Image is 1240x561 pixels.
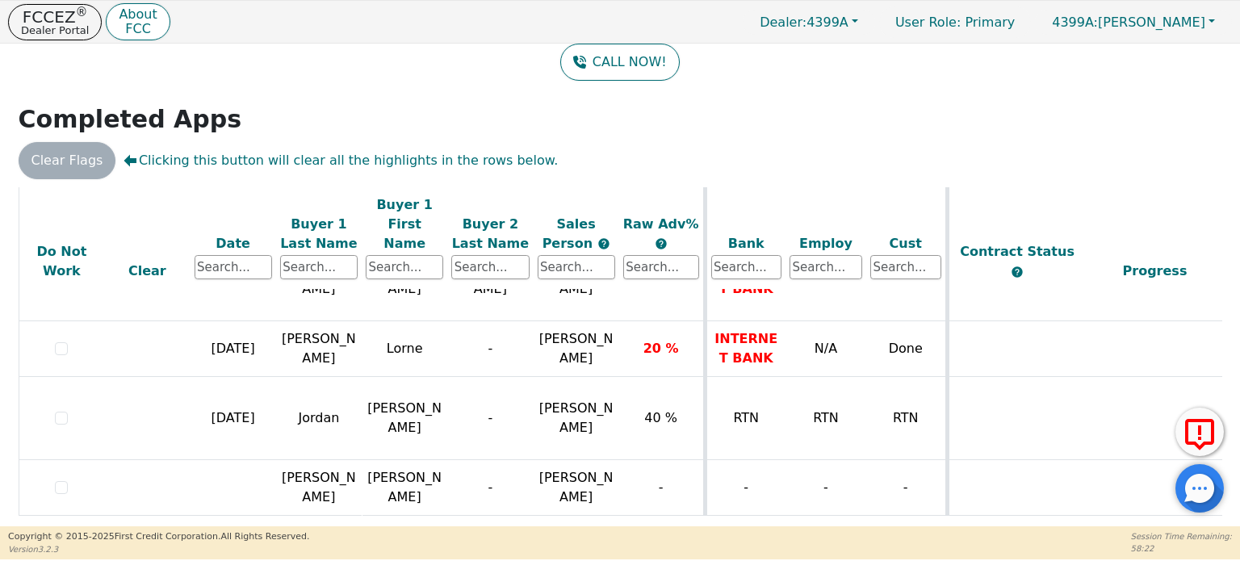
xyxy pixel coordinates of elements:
[644,410,677,425] span: 40 %
[866,321,947,377] td: Done
[1035,10,1232,35] button: 4399A:[PERSON_NAME]
[451,255,529,279] input: Search...
[785,460,866,516] td: -
[760,15,806,30] span: Dealer:
[879,6,1031,38] p: Primary
[542,216,597,250] span: Sales Person
[451,214,529,253] div: Buyer 2 Last Name
[866,377,947,460] td: RTN
[785,377,866,460] td: RTN
[705,377,785,460] td: RTN
[760,15,848,30] span: 4399A
[643,341,679,356] span: 20 %
[108,262,186,281] div: Clear
[539,470,614,504] span: [PERSON_NAME]
[539,331,614,366] span: [PERSON_NAME]
[21,25,89,36] p: Dealer Portal
[870,255,941,279] input: Search...
[119,23,157,36] p: FCC
[895,15,961,30] span: User Role :
[705,321,785,377] td: INTERNET BANK
[1131,530,1232,542] p: Session Time Remaining:
[124,151,558,170] span: Clicking this button will clear all the highlights in the rows below.
[362,321,447,377] td: Lorne
[191,321,276,377] td: [DATE]
[280,214,358,253] div: Buyer 1 Last Name
[659,479,664,495] span: -
[711,255,782,279] input: Search...
[76,5,88,19] sup: ®
[447,321,533,377] td: -
[785,321,866,377] td: N/A
[790,233,862,253] div: Employ
[870,233,941,253] div: Cust
[276,377,362,460] td: Jordan
[447,460,533,516] td: -
[447,377,533,460] td: -
[879,6,1031,38] a: User Role: Primary
[866,460,947,516] td: -
[1052,15,1205,30] span: [PERSON_NAME]
[1131,542,1232,555] p: 58:22
[19,105,242,133] strong: Completed Apps
[1090,262,1221,281] div: Progress
[23,242,101,281] div: Do Not Work
[1052,15,1098,30] span: 4399A:
[21,9,89,25] p: FCCEZ
[195,255,272,279] input: Search...
[366,195,443,253] div: Buyer 1 First Name
[960,244,1075,259] span: Contract Status
[711,233,782,253] div: Bank
[362,377,447,460] td: [PERSON_NAME]
[1175,408,1224,456] button: Report Error to FCC
[539,400,614,435] span: [PERSON_NAME]
[220,531,309,542] span: All Rights Reserved.
[280,255,358,279] input: Search...
[276,460,362,516] td: [PERSON_NAME]
[195,233,272,253] div: Date
[623,255,699,279] input: Search...
[743,10,875,35] button: Dealer:4399A
[8,4,102,40] button: FCCEZ®Dealer Portal
[8,530,309,544] p: Copyright © 2015- 2025 First Credit Corporation.
[106,3,170,41] button: AboutFCC
[191,377,276,460] td: [DATE]
[366,255,443,279] input: Search...
[560,44,679,81] button: CALL NOW!
[119,8,157,21] p: About
[538,255,615,279] input: Search...
[623,216,699,231] span: Raw Adv%
[705,460,785,516] td: -
[276,321,362,377] td: [PERSON_NAME]
[790,255,862,279] input: Search...
[362,460,447,516] td: [PERSON_NAME]
[8,543,309,555] p: Version 3.2.3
